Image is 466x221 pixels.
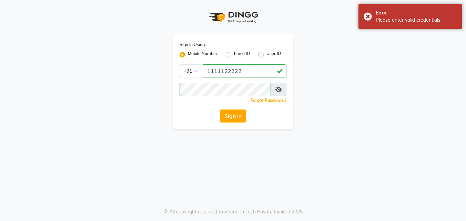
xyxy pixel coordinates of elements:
[234,51,250,59] label: Email ID
[203,64,286,77] input: Username
[251,98,286,103] a: Forgot Password?
[376,9,457,17] div: Error
[220,109,246,123] button: Sign In
[180,42,206,48] label: Sign In Using:
[180,83,271,96] input: Username
[266,51,281,59] label: User ID
[376,17,457,24] div: Please enter valid credentials.
[205,7,261,27] img: logo1.svg
[188,51,217,59] label: Mobile Number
